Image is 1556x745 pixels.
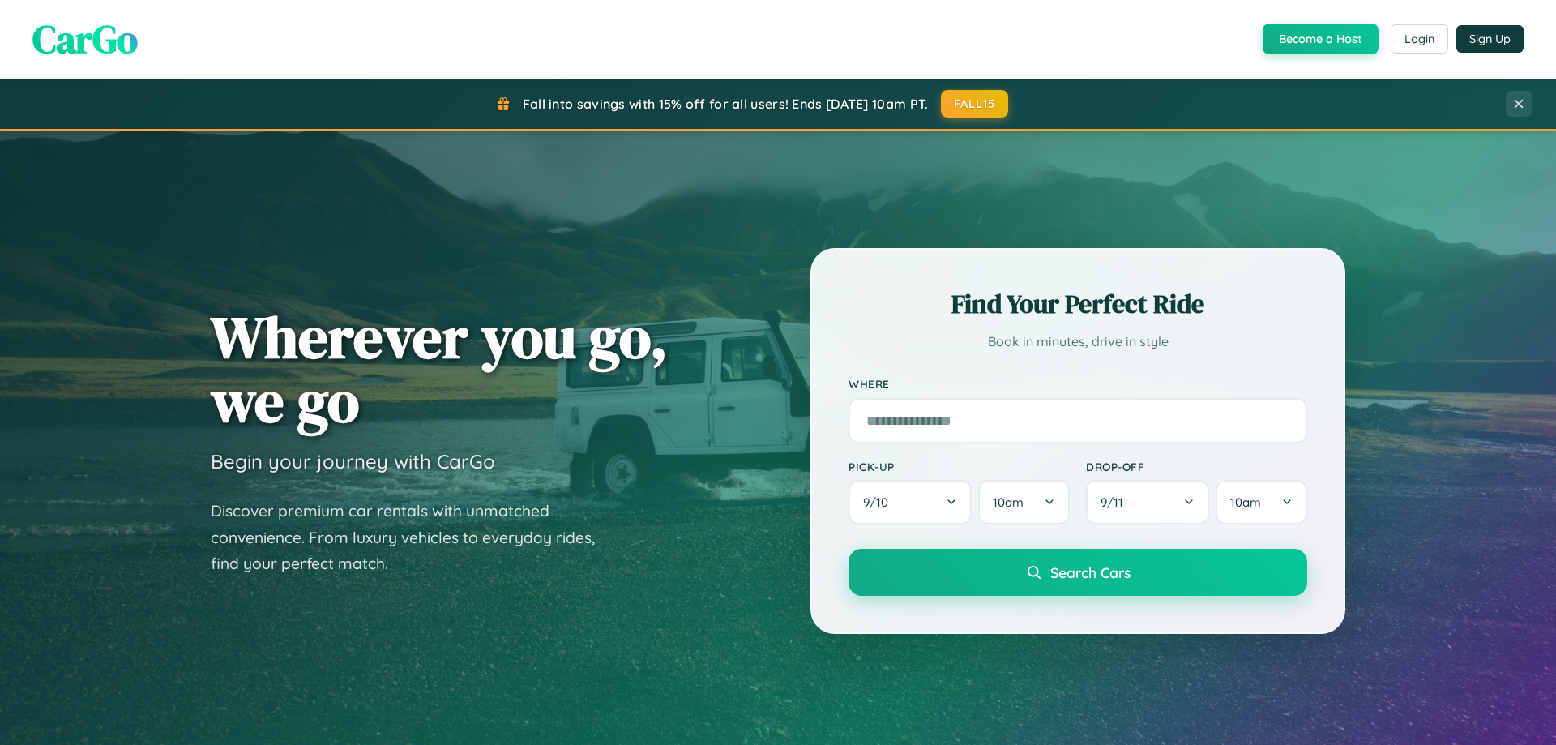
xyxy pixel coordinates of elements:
[1391,24,1448,54] button: Login
[211,498,616,577] p: Discover premium car rentals with unmatched convenience. From luxury vehicles to everyday rides, ...
[849,460,1070,473] label: Pick-up
[993,495,1024,510] span: 10am
[941,90,1009,118] button: FALL15
[32,12,138,66] span: CarGo
[1050,563,1131,581] span: Search Cars
[523,96,929,112] span: Fall into savings with 15% off for all users! Ends [DATE] 10am PT.
[211,449,495,473] h3: Begin your journey with CarGo
[211,305,668,433] h1: Wherever you go, we go
[863,495,896,510] span: 9 / 10
[1456,25,1524,53] button: Sign Up
[978,480,1070,524] button: 10am
[849,378,1307,392] label: Where
[1263,24,1379,54] button: Become a Host
[1216,480,1307,524] button: 10am
[1230,495,1261,510] span: 10am
[1086,480,1209,524] button: 9/11
[849,480,972,524] button: 9/10
[849,549,1307,596] button: Search Cars
[849,330,1307,353] p: Book in minutes, drive in style
[1086,460,1307,473] label: Drop-off
[849,286,1307,322] h2: Find Your Perfect Ride
[1101,495,1131,510] span: 9 / 11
